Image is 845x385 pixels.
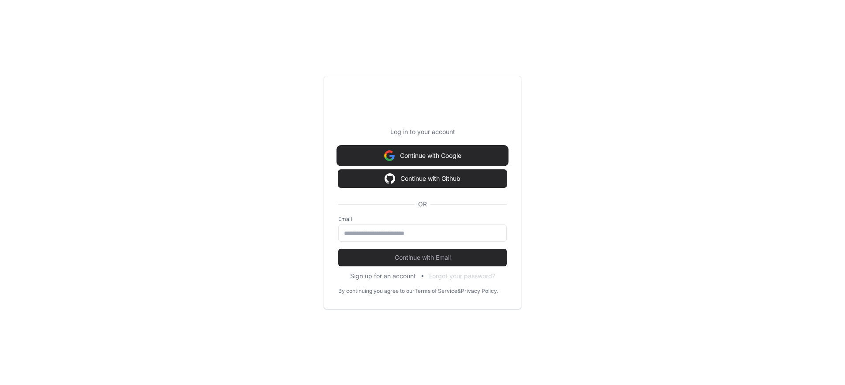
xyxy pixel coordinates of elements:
div: By continuing you agree to our [338,288,415,295]
button: Forgot your password? [429,272,495,280]
button: Continue with Google [338,147,507,164]
button: Sign up for an account [350,272,416,280]
a: Privacy Policy. [461,288,498,295]
div: & [457,288,461,295]
p: Log in to your account [338,127,507,136]
span: OR [415,200,430,209]
button: Continue with Github [338,170,507,187]
span: Continue with Email [338,253,507,262]
img: Sign in with google [384,147,395,164]
label: Email [338,216,507,223]
img: Sign in with google [385,170,395,187]
button: Continue with Email [338,249,507,266]
a: Terms of Service [415,288,457,295]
